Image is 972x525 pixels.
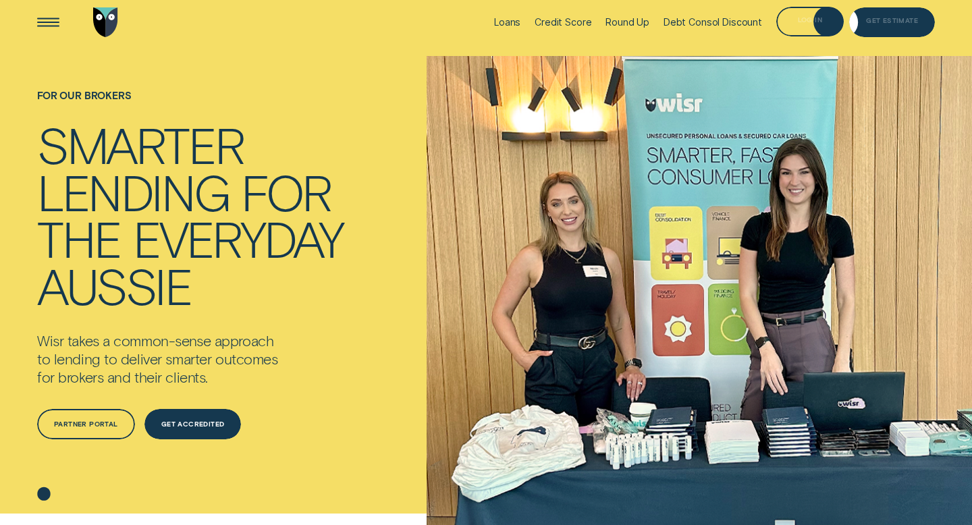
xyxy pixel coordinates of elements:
[93,7,118,38] img: Wisr
[849,7,935,38] a: Get Estimate
[494,16,520,28] div: Loans
[776,7,844,37] button: Log in
[241,168,331,215] div: for
[664,16,762,28] div: Debt Consol Discount
[37,409,135,439] a: Partner Portal
[37,121,343,309] h4: Smarter lending for the everyday Aussie
[144,409,242,439] a: Get Accredited
[798,17,822,23] div: Log in
[37,90,343,121] h1: For Our Brokers
[37,168,229,215] div: lending
[37,262,192,309] div: Aussie
[535,16,591,28] div: Credit Score
[33,7,63,38] button: Open Menu
[605,16,649,28] div: Round Up
[133,215,343,262] div: everyday
[37,215,121,262] div: the
[37,331,329,386] p: Wisr takes a common-sense approach to lending to deliver smarter outcomes for brokers and their c...
[37,121,243,168] div: Smarter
